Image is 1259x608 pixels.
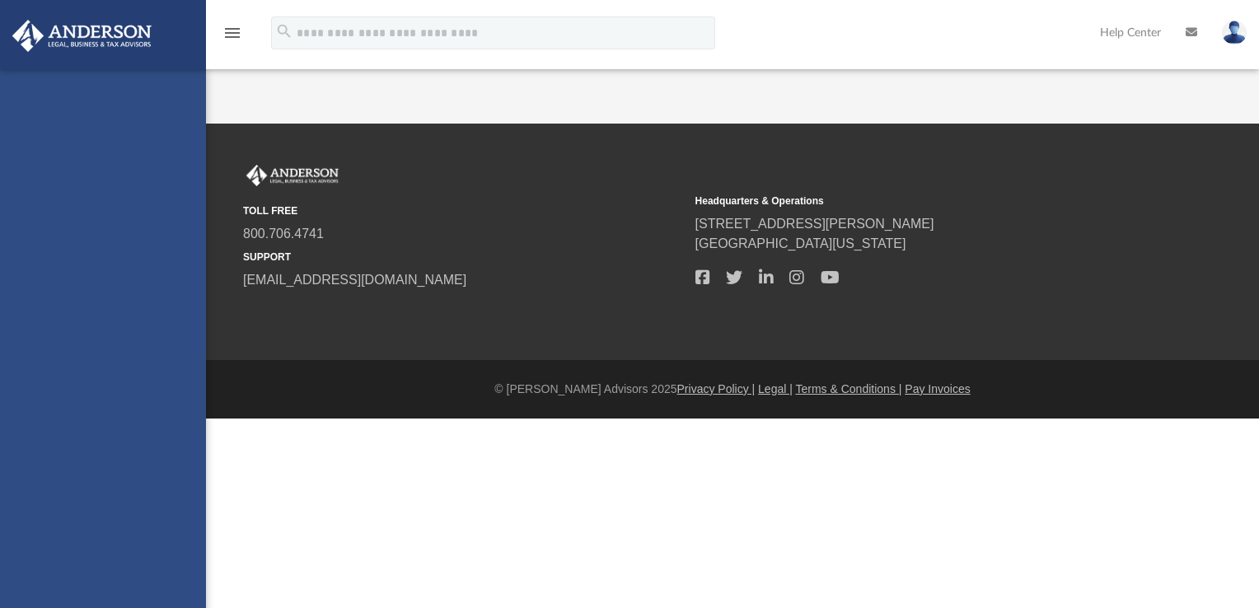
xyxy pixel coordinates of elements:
[796,382,902,395] a: Terms & Conditions |
[695,236,906,250] a: [GEOGRAPHIC_DATA][US_STATE]
[758,382,793,395] a: Legal |
[222,31,242,43] a: menu
[905,382,970,395] a: Pay Invoices
[1222,21,1247,44] img: User Pic
[243,203,684,218] small: TOLL FREE
[695,194,1136,208] small: Headquarters & Operations
[243,165,342,186] img: Anderson Advisors Platinum Portal
[243,227,324,241] a: 800.706.4741
[222,23,242,43] i: menu
[243,250,684,264] small: SUPPORT
[695,217,934,231] a: [STREET_ADDRESS][PERSON_NAME]
[243,273,466,287] a: [EMAIL_ADDRESS][DOMAIN_NAME]
[206,381,1259,398] div: © [PERSON_NAME] Advisors 2025
[275,22,293,40] i: search
[7,20,157,52] img: Anderson Advisors Platinum Portal
[677,382,756,395] a: Privacy Policy |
